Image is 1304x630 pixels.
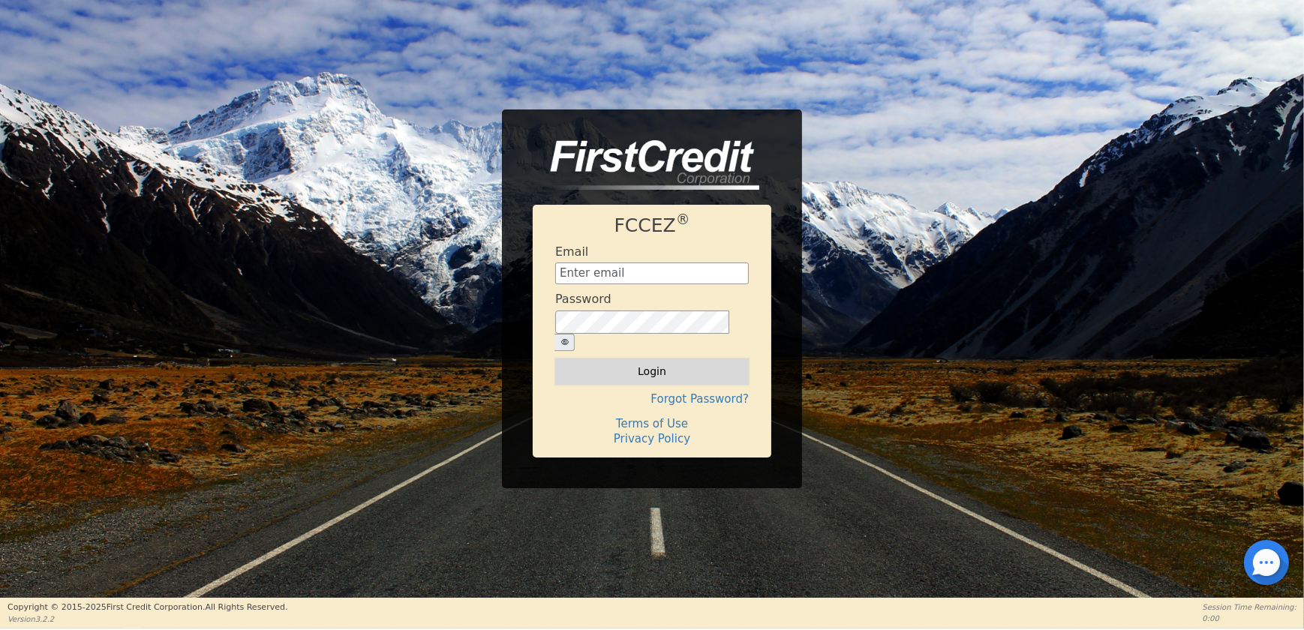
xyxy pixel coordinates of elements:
h4: Privacy Policy [555,432,749,445]
h1: FCCEZ [555,214,749,237]
sup: ® [676,211,690,227]
input: Enter email [555,262,749,285]
p: Copyright © 2015- 2025 First Credit Corporation. [8,601,287,614]
h4: Terms of Use [555,417,749,430]
img: logo-CMu_cnol.png [533,140,759,190]
h4: Email [555,244,588,259]
h4: Password [555,292,611,306]
p: Session Time Remaining: [1203,601,1296,613]
input: password [555,310,729,334]
button: Login [555,358,749,384]
h4: Forgot Password? [555,392,749,406]
p: 0:00 [1203,613,1296,624]
span: All Rights Reserved. [205,602,287,612]
p: Version 3.2.2 [8,613,287,625]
